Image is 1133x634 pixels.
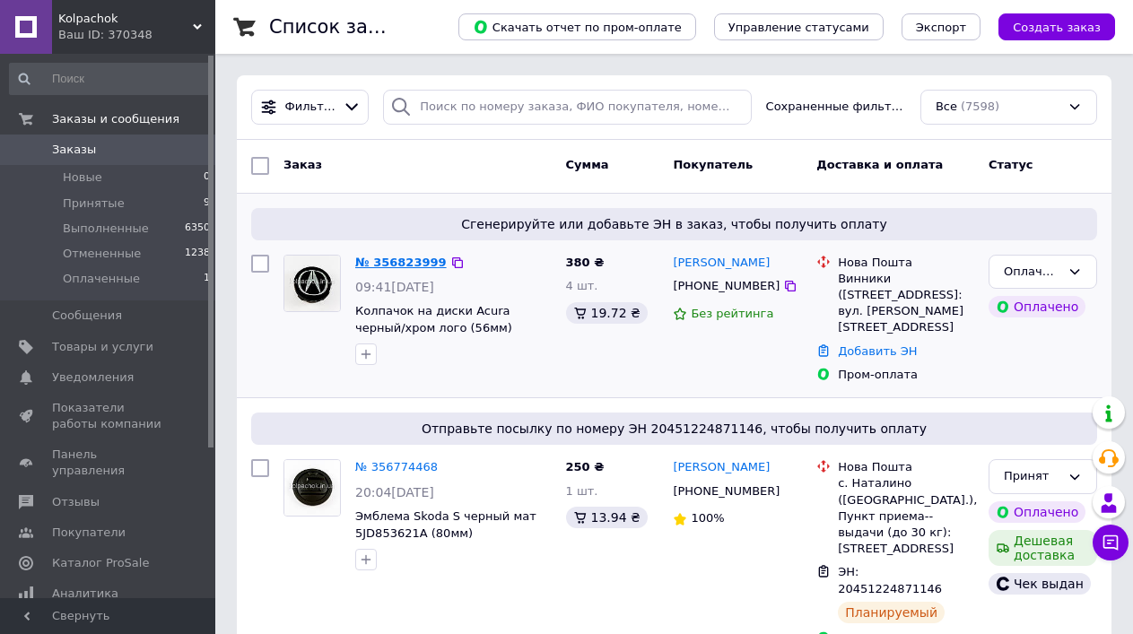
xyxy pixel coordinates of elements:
[673,255,770,272] a: [PERSON_NAME]
[355,509,536,540] a: Эмблема Skoda S черный мат 5JD853621A (80мм)
[52,369,134,386] span: Уведомления
[204,271,210,287] span: 1
[816,158,943,171] span: Доставка и оплата
[838,565,942,595] span: ЭН: 20451224871146
[355,256,447,269] a: № 356823999
[283,158,322,171] span: Заказ
[58,11,193,27] span: Kolpachok
[269,16,423,38] h1: Список заказов
[52,400,166,432] span: Показатели работы компании
[58,27,215,43] div: Ваш ID: 370348
[283,255,341,312] a: Фото товару
[566,279,598,292] span: 4 шт.
[838,255,974,271] div: Нова Пошта
[989,158,1033,171] span: Статус
[473,19,682,35] span: Скачать отчет по пром-оплате
[989,530,1097,566] div: Дешевая доставка
[691,307,773,320] span: Без рейтинга
[566,302,648,324] div: 19.72 ₴
[284,256,340,311] img: Фото товару
[838,344,917,358] a: Добавить ЭН
[63,221,149,237] span: Выполненные
[63,195,125,212] span: Принятые
[838,367,974,383] div: Пром-оплата
[355,485,434,499] span: 20:04[DATE]
[566,507,648,528] div: 13.94 ₴
[998,13,1115,40] button: Создать заказ
[838,459,974,475] div: Нова Пошта
[355,304,512,334] a: Колпачок на диски Acura черный/хром лого (56мм)
[838,271,974,336] div: Винники ([STREET_ADDRESS]: вул. [PERSON_NAME][STREET_ADDRESS]
[355,460,438,473] a: № 356774468
[355,280,434,294] span: 09:41[DATE]
[916,21,966,34] span: Экспорт
[63,169,102,186] span: Новые
[936,99,957,116] span: Все
[1013,21,1101,34] span: Создать заказ
[691,511,724,525] span: 100%
[458,13,696,40] button: Скачать отчет по пром-оплате
[204,169,210,186] span: 0
[185,221,210,237] span: 6350
[283,459,341,517] a: Фото товару
[52,339,153,355] span: Товары и услуги
[63,246,141,262] span: Отмененные
[989,573,1091,595] div: Чек выдан
[1004,263,1060,282] div: Оплаченный
[766,99,906,116] span: Сохраненные фильтры:
[63,271,140,287] span: Оплаченные
[980,20,1115,33] a: Создать заказ
[52,111,179,127] span: Заказы и сообщения
[902,13,980,40] button: Экспорт
[989,296,1085,317] div: Оплачено
[52,142,96,158] span: Заказы
[566,460,605,473] span: 250 ₴
[52,494,100,510] span: Отзывы
[9,63,212,95] input: Поиск
[204,195,210,212] span: 9
[52,555,149,571] span: Каталог ProSale
[52,447,166,479] span: Панель управления
[989,501,1085,523] div: Оплачено
[285,99,336,116] span: Фильтры
[714,13,884,40] button: Управление статусами
[52,308,122,324] span: Сообщения
[258,215,1090,233] span: Сгенерируйте или добавьте ЭН в заказ, чтобы получить оплату
[673,459,770,476] a: [PERSON_NAME]
[961,100,999,113] span: (7598)
[52,586,118,602] span: Аналитика
[52,525,126,541] span: Покупатели
[838,602,945,623] div: Планируемый
[566,256,605,269] span: 380 ₴
[258,420,1090,438] span: Отправьте посылку по номеру ЭН 20451224871146, чтобы получить оплату
[673,158,753,171] span: Покупатель
[669,480,783,503] div: [PHONE_NUMBER]
[838,475,974,557] div: с. Наталино ([GEOGRAPHIC_DATA].), Пункт приема--выдачи (до 30 кг): [STREET_ADDRESS]
[728,21,869,34] span: Управление статусами
[566,484,598,498] span: 1 шт.
[1093,525,1129,560] button: Чат с покупателем
[284,460,340,516] img: Фото товару
[383,90,751,125] input: Поиск по номеру заказа, ФИО покупателя, номеру телефона, Email, номеру накладной
[1004,467,1060,486] div: Принят
[185,246,210,262] span: 1238
[669,274,783,298] div: [PHONE_NUMBER]
[566,158,609,171] span: Сумма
